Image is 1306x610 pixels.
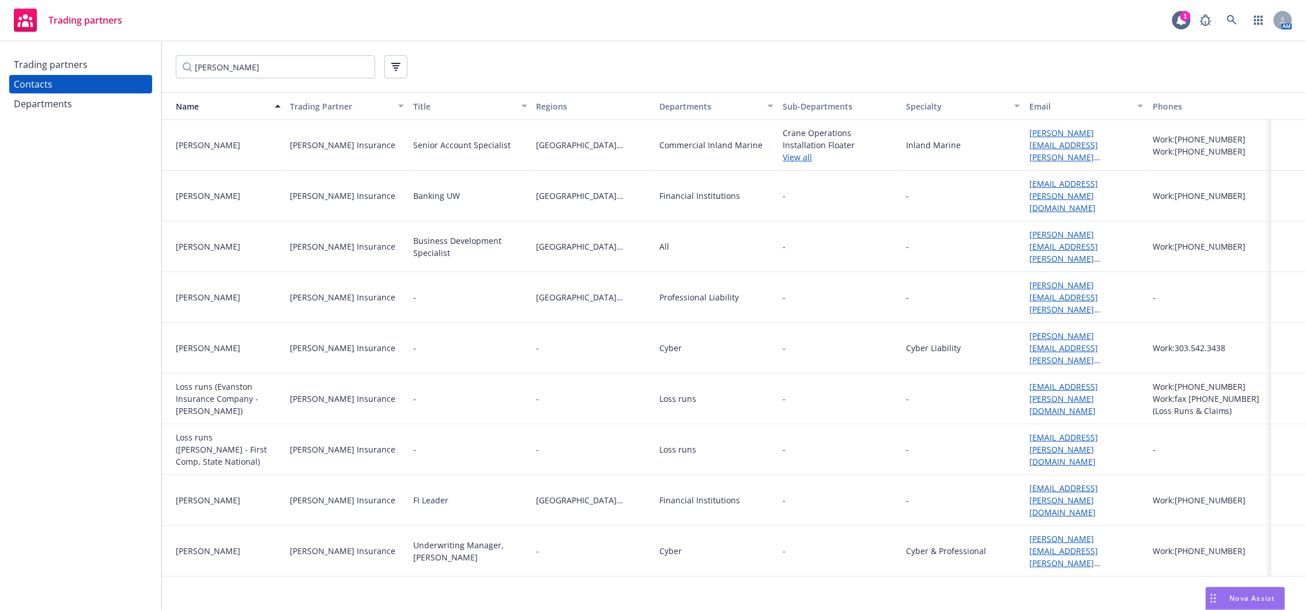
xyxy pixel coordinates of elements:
[783,443,786,455] span: -
[176,139,281,151] div: [PERSON_NAME]
[290,342,395,354] div: [PERSON_NAME] Insurance
[290,139,395,151] div: [PERSON_NAME] Insurance
[1247,9,1270,32] a: Switch app
[783,494,786,506] span: -
[537,100,651,112] div: Regions
[537,342,651,354] span: -
[660,393,697,405] div: Loss runs
[537,139,651,151] span: [GEOGRAPHIC_DATA][US_STATE]
[290,291,395,303] div: [PERSON_NAME] Insurance
[660,240,670,253] div: All
[1153,494,1267,506] div: Work: [PHONE_NUMBER]
[1148,92,1271,120] button: Phones
[906,545,986,557] div: Cyber & Professional
[1029,229,1098,288] a: [PERSON_NAME][EMAIL_ADDRESS][PERSON_NAME][PERSON_NAME][DOMAIN_NAME]
[1029,330,1098,390] a: [PERSON_NAME][EMAIL_ADDRESS][PERSON_NAME][PERSON_NAME][DOMAIN_NAME]
[906,190,909,202] div: -
[1206,588,1221,609] div: Drag to move
[537,240,651,253] span: [GEOGRAPHIC_DATA][US_STATE]
[162,92,285,120] button: Name
[290,443,395,455] div: [PERSON_NAME] Insurance
[290,545,395,557] div: [PERSON_NAME] Insurance
[783,151,897,163] a: View all
[9,95,152,113] a: Departments
[176,431,281,468] div: Loss runs ([PERSON_NAME] - First Comp, State National)
[413,539,527,563] div: Underwriting Manager, [PERSON_NAME]
[1029,100,1131,112] div: Email
[660,139,763,151] div: Commercial Inland Marine
[290,240,395,253] div: [PERSON_NAME] Insurance
[1153,381,1267,393] div: Work: [PHONE_NUMBER]
[906,443,909,455] div: -
[783,100,897,112] div: Sub-Departments
[285,92,409,120] button: Trading Partner
[1153,240,1267,253] div: Work: [PHONE_NUMBER]
[409,92,532,120] button: Title
[290,190,395,202] div: [PERSON_NAME] Insurance
[413,291,416,303] div: -
[906,100,1007,112] div: Specialty
[906,240,909,253] div: -
[1029,280,1098,339] a: [PERSON_NAME][EMAIL_ADDRESS][PERSON_NAME][PERSON_NAME][DOMAIN_NAME]
[1029,432,1098,467] a: [EMAIL_ADDRESS][PERSON_NAME][DOMAIN_NAME]
[655,92,779,120] button: Departments
[1153,545,1267,557] div: Work: [PHONE_NUMBER]
[783,291,786,303] span: -
[176,381,281,417] div: Loss runs (Evanston Insurance Company - [PERSON_NAME])
[14,75,52,93] div: Contacts
[660,545,682,557] div: Cyber
[413,139,511,151] div: Senior Account Specialist
[413,100,515,112] div: Title
[9,75,152,93] a: Contacts
[1029,127,1098,187] a: [PERSON_NAME][EMAIL_ADDRESS][PERSON_NAME][PERSON_NAME][DOMAIN_NAME]
[783,342,786,354] span: -
[783,139,897,151] span: Installation Floater
[413,443,416,455] div: -
[537,443,651,455] span: -
[783,393,786,405] span: -
[9,4,127,36] a: Trading partners
[660,342,682,354] div: Cyber
[537,545,651,557] span: -
[1029,381,1098,416] a: [EMAIL_ADDRESS][PERSON_NAME][DOMAIN_NAME]
[537,291,651,303] span: [GEOGRAPHIC_DATA][US_STATE]
[1206,587,1285,610] button: Nova Assist
[176,240,281,253] div: [PERSON_NAME]
[1153,133,1267,145] div: Work: [PHONE_NUMBER]
[1221,9,1244,32] a: Search
[901,92,1025,120] button: Specialty
[290,494,395,506] div: [PERSON_NAME] Insurance
[14,95,72,113] div: Departments
[1025,92,1148,120] button: Email
[290,100,391,112] div: Trading Partner
[660,291,739,303] div: Professional Liability
[537,190,651,202] span: [GEOGRAPHIC_DATA][US_STATE]
[1153,145,1267,157] div: Work: [PHONE_NUMBER]
[413,494,448,506] div: FI Leader
[48,16,122,25] span: Trading partners
[906,291,909,303] div: -
[413,342,416,354] div: -
[1153,291,1156,303] div: -
[1029,533,1098,593] a: [PERSON_NAME][EMAIL_ADDRESS][PERSON_NAME][PERSON_NAME][DOMAIN_NAME]
[167,100,268,112] div: Name
[906,393,909,405] div: -
[783,127,897,139] span: Crane Operations
[537,393,651,405] span: -
[783,240,897,253] span: -
[176,545,281,557] div: [PERSON_NAME]
[290,393,395,405] div: [PERSON_NAME] Insurance
[1153,100,1267,112] div: Phones
[1153,443,1156,455] div: -
[1194,9,1217,32] a: Report a Bug
[906,342,961,354] div: Cyber Liability
[660,494,741,506] div: Financial Institutions
[1153,393,1267,417] div: Work: fax [PHONE_NUMBER] (Loss Runs & Claims)
[1153,190,1267,202] div: Work: [PHONE_NUMBER]
[9,55,152,74] a: Trading partners
[413,235,527,259] div: Business Development Specialist
[660,190,741,202] div: Financial Institutions
[537,494,651,506] span: [GEOGRAPHIC_DATA][US_STATE]
[906,139,961,151] div: Inland Marine
[783,190,786,202] span: -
